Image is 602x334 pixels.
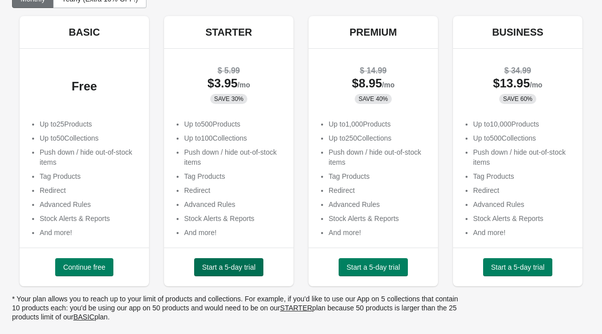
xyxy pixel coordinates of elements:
h5: BASIC [69,26,100,38]
li: Stock Alerts & Reports [184,213,283,224]
p: Up to 500 Collections [473,133,572,143]
li: Stock Alerts & Reports [473,213,572,224]
div: $ 5.99 [174,66,283,76]
span: Start a 5-day trial [491,263,545,271]
p: * Your plan allows you to reach up to your limit of products and collections. For example, if you... [12,294,464,321]
li: Push down / hide out-of-stock items [40,147,139,167]
li: Advanced Rules [184,199,283,209]
li: Redirect [329,185,428,195]
p: Up to 1,000 Products [329,119,428,129]
li: Tag Products [473,171,572,181]
div: $ 13.95 [463,78,572,90]
ins: BASIC [73,313,94,321]
li: Advanced Rules [473,199,572,209]
button: Start a 5-day trial [483,258,553,276]
button: Start a 5-day trial [194,258,264,276]
li: Tag Products [40,171,139,181]
button: Continue free [55,258,113,276]
div: $ 8.95 [319,78,428,90]
span: SAVE 60% [503,95,532,103]
button: Start a 5-day trial [339,258,408,276]
h5: PREMIUM [350,26,397,38]
h5: STARTER [206,26,252,38]
p: Up to 25 Products [40,119,139,129]
span: /mo [382,81,395,89]
li: Advanced Rules [40,199,139,209]
p: Up to 100 Collections [184,133,283,143]
li: And more! [329,228,428,238]
p: Up to 500 Products [184,119,283,129]
span: SAVE 30% [214,95,243,103]
li: Tag Products [329,171,428,181]
span: Start a 5-day trial [347,263,400,271]
li: Push down / hide out-of-stock items [184,147,283,167]
span: /mo [530,81,542,89]
li: And more! [184,228,283,238]
li: Push down / hide out-of-stock items [473,147,572,167]
p: Up to 250 Collections [329,133,428,143]
div: $ 34.99 [463,66,572,76]
li: And more! [40,228,139,238]
li: Push down / hide out-of-stock items [329,147,428,167]
div: Free [30,81,139,91]
p: Up to 10,000 Products [473,119,572,129]
p: Up to 50 Collections [40,133,139,143]
li: Stock Alerts & Reports [40,213,139,224]
span: SAVE 40% [359,95,388,103]
span: /mo [238,81,250,89]
span: Start a 5-day trial [202,263,256,271]
h5: BUSINESS [492,26,543,38]
li: Redirect [473,185,572,195]
span: Continue free [63,263,105,271]
ins: STARTER [280,304,312,312]
li: Tag Products [184,171,283,181]
div: $ 14.99 [319,66,428,76]
li: Redirect [40,185,139,195]
li: Redirect [184,185,283,195]
li: And more! [473,228,572,238]
div: $ 3.95 [174,78,283,90]
li: Advanced Rules [329,199,428,209]
li: Stock Alerts & Reports [329,213,428,224]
